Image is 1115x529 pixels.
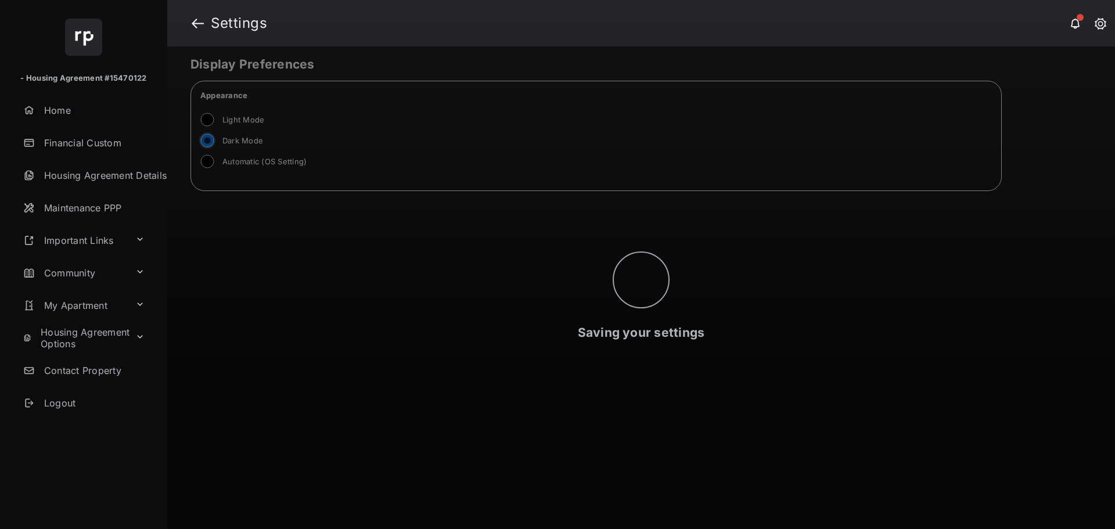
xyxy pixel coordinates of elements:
[20,73,146,84] p: - Housing Agreement #15470122
[65,19,102,56] img: svg+xml;base64,PHN2ZyB4bWxucz0iaHR0cDovL3d3dy53My5vcmcvMjAwMC9zdmciIHdpZHRoPSI2NCIgaGVpZ2h0PSI2NC...
[19,324,131,352] a: Housing Agreement Options
[211,16,267,30] strong: Settings
[578,325,705,340] span: Saving your settings
[19,357,167,384] a: Contact Property
[19,194,167,222] a: Maintenance PPP
[19,292,131,319] a: My Apartment
[19,259,131,287] a: Community
[19,389,167,417] a: Logout
[19,161,167,189] a: Housing Agreement Details
[19,96,167,124] a: Home
[19,129,167,157] a: Financial Custom
[19,226,131,254] a: Important Links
